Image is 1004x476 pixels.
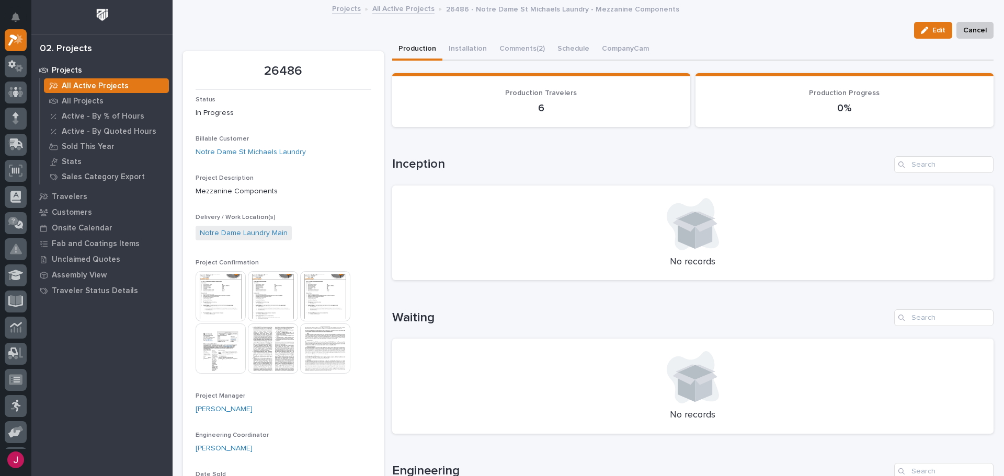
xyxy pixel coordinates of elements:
[551,39,596,61] button: Schedule
[31,236,173,251] a: Fab and Coatings Items
[196,186,371,197] p: Mezzanine Components
[196,136,249,142] span: Billable Customer
[52,224,112,233] p: Onsite Calendar
[392,157,891,172] h1: Inception
[894,309,994,326] input: Search
[894,156,994,173] input: Search
[196,393,245,399] span: Project Manager
[392,310,891,326] h1: Waiting
[708,102,981,114] p: 0%
[31,62,173,78] a: Projects
[40,154,173,169] a: Stats
[62,97,104,106] p: All Projects
[93,5,112,25] img: Workspace Logo
[442,39,493,61] button: Installation
[196,147,306,158] a: Notre Dame St Michaels Laundry
[40,124,173,138] a: Active - By Quoted Hours
[196,404,253,415] a: [PERSON_NAME]
[52,271,107,280] p: Assembly View
[31,251,173,267] a: Unclaimed Quotes
[372,2,435,14] a: All Active Projects
[446,3,679,14] p: 26486 - Notre Dame St Michaels Laundry - Mezzanine Components
[52,286,138,296] p: Traveler Status Details
[52,208,92,217] p: Customers
[40,43,92,55] div: 02. Projects
[62,172,145,182] p: Sales Category Export
[62,157,82,167] p: Stats
[40,94,173,108] a: All Projects
[956,22,994,39] button: Cancel
[405,102,678,114] p: 6
[932,26,945,35] span: Edit
[31,220,173,236] a: Onsite Calendar
[196,214,276,220] span: Delivery / Work Location(s)
[196,443,253,454] a: [PERSON_NAME]
[196,108,371,119] p: In Progress
[62,82,129,91] p: All Active Projects
[62,127,156,136] p: Active - By Quoted Hours
[596,39,655,61] button: CompanyCam
[493,39,551,61] button: Comments (2)
[809,89,880,97] span: Production Progress
[62,112,144,121] p: Active - By % of Hours
[963,24,987,37] span: Cancel
[5,449,27,471] button: users-avatar
[40,169,173,184] a: Sales Category Export
[405,257,982,268] p: No records
[914,22,952,39] button: Edit
[332,2,361,14] a: Projects
[52,66,82,75] p: Projects
[52,192,87,202] p: Travelers
[40,78,173,93] a: All Active Projects
[40,109,173,123] a: Active - By % of Hours
[52,255,120,264] p: Unclaimed Quotes
[13,13,27,29] div: Notifications
[52,239,140,249] p: Fab and Coatings Items
[62,142,115,152] p: Sold This Year
[31,283,173,298] a: Traveler Status Details
[505,89,577,97] span: Production Travelers
[31,267,173,283] a: Assembly View
[5,6,27,28] button: Notifications
[31,189,173,204] a: Travelers
[31,204,173,220] a: Customers
[196,260,259,266] span: Project Confirmation
[196,432,269,438] span: Engineering Coordinator
[196,97,215,103] span: Status
[200,228,288,239] a: Notre Dame Laundry Main
[40,139,173,154] a: Sold This Year
[392,39,442,61] button: Production
[196,175,254,181] span: Project Description
[405,410,982,421] p: No records
[196,64,371,79] p: 26486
